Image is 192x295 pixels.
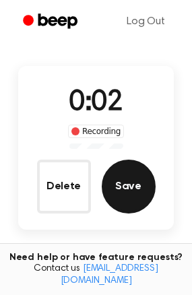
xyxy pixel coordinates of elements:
div: Recording [68,125,124,138]
span: Contact us [8,263,184,287]
a: Beep [13,9,90,35]
button: Delete Audio Record [37,160,91,214]
a: Log Out [113,5,179,38]
span: 0:02 [69,89,123,117]
button: Save Audio Record [102,160,156,214]
a: [EMAIL_ADDRESS][DOMAIN_NAME] [61,264,158,286]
